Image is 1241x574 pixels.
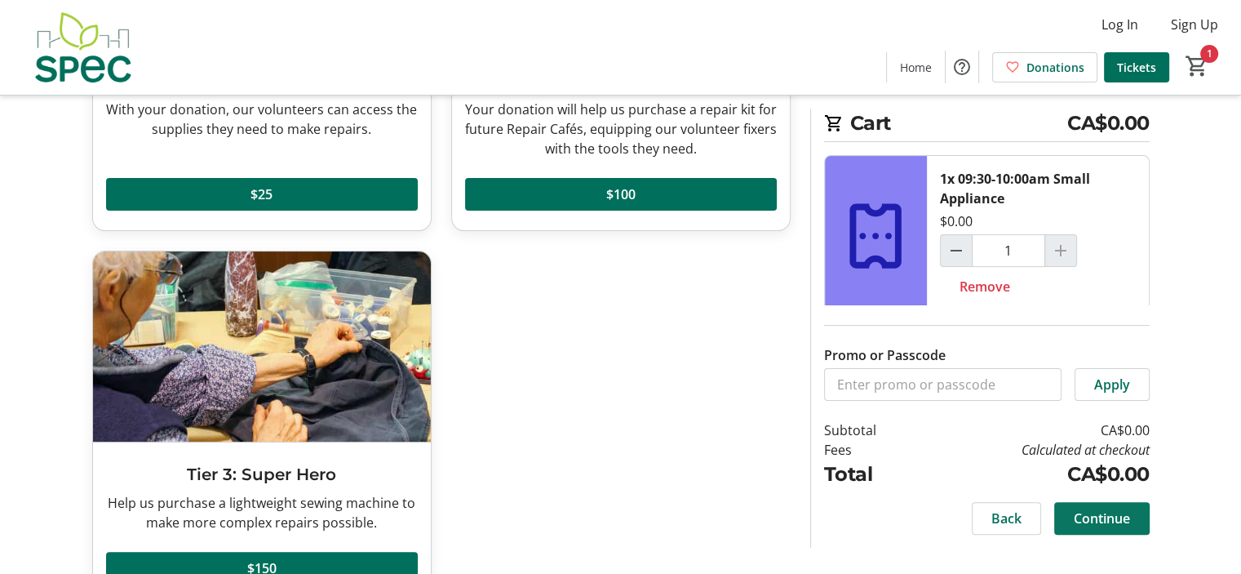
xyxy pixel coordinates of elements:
[991,509,1022,528] span: Back
[887,52,945,82] a: Home
[824,420,919,440] td: Subtotal
[465,100,777,158] div: Your donation will help us purchase a repair kit for future Repair Cafés, equipping our volunteer...
[918,440,1149,460] td: Calculated at checkout
[465,178,777,211] button: $100
[972,502,1041,535] button: Back
[250,185,273,204] span: $25
[1067,109,1150,138] span: CA$0.00
[940,169,1136,208] div: 1x 09:30-10:00am Small Appliance
[1074,509,1130,528] span: Continue
[918,460,1149,489] td: CA$0.00
[824,345,946,365] label: Promo or Passcode
[1088,11,1151,38] button: Log In
[10,7,155,88] img: SPEC's Logo
[940,270,1030,303] button: Remove
[106,462,418,487] h3: Tier 3: Super Hero
[824,440,919,460] td: Fees
[824,368,1061,401] input: Enter promo or passcode
[1171,15,1218,34] span: Sign Up
[1104,52,1169,82] a: Tickets
[1075,368,1150,401] button: Apply
[106,100,418,139] div: With your donation, our volunteers can access the supplies they need to make repairs.
[1117,59,1156,76] span: Tickets
[1182,51,1212,81] button: Cart
[941,235,972,266] button: Decrement by one
[93,251,431,442] img: Tier 3: Super Hero
[940,211,973,231] div: $0.00
[1101,15,1138,34] span: Log In
[1158,11,1231,38] button: Sign Up
[824,460,919,489] td: Total
[946,51,978,83] button: Help
[900,59,932,76] span: Home
[106,178,418,211] button: $25
[106,493,418,532] div: Help us purchase a lightweight sewing machine to make more complex repairs possible.
[960,277,1010,296] span: Remove
[824,109,1150,142] h2: Cart
[972,234,1045,267] input: 09:30-10:00am Small Appliance Quantity
[1026,59,1084,76] span: Donations
[1054,502,1150,535] button: Continue
[606,185,636,204] span: $100
[992,52,1097,82] a: Donations
[918,420,1149,440] td: CA$0.00
[1094,375,1130,394] span: Apply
